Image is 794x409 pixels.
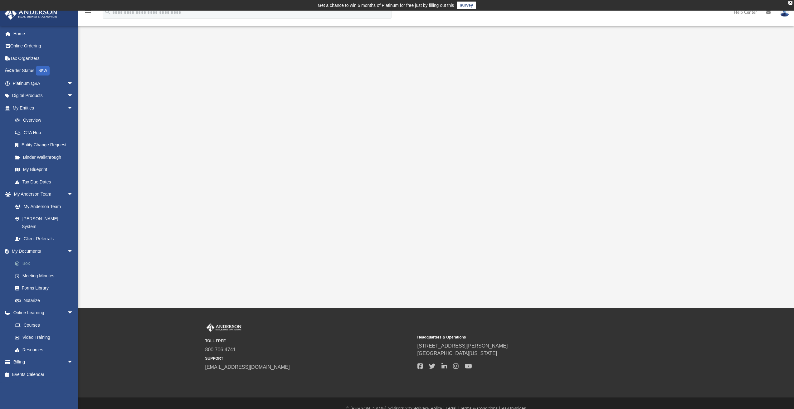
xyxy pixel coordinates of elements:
[4,40,83,52] a: Online Ordering
[36,66,50,75] div: NEW
[205,338,413,344] small: TOLL FREE
[9,151,83,163] a: Binder Walkthrough
[4,356,83,368] a: Billingarrow_drop_down
[104,8,111,15] i: search
[4,307,80,319] a: Online Learningarrow_drop_down
[205,364,290,370] a: [EMAIL_ADDRESS][DOMAIN_NAME]
[4,90,83,102] a: Digital Productsarrow_drop_down
[9,139,83,151] a: Entity Change Request
[67,102,80,114] span: arrow_drop_down
[9,200,76,213] a: My Anderson Team
[4,52,83,65] a: Tax Organizers
[457,2,476,9] a: survey
[4,77,83,90] a: Platinum Q&Aarrow_drop_down
[417,343,508,348] a: [STREET_ADDRESS][PERSON_NAME]
[67,90,80,102] span: arrow_drop_down
[84,12,92,16] a: menu
[4,102,83,114] a: My Entitiesarrow_drop_down
[9,163,80,176] a: My Blueprint
[9,126,83,139] a: CTA Hub
[9,114,83,127] a: Overview
[417,351,497,356] a: [GEOGRAPHIC_DATA][US_STATE]
[67,188,80,201] span: arrow_drop_down
[9,176,83,188] a: Tax Due Dates
[67,245,80,258] span: arrow_drop_down
[9,257,83,270] a: Box
[788,1,792,5] div: close
[9,270,83,282] a: Meeting Minutes
[67,356,80,369] span: arrow_drop_down
[4,65,83,77] a: Order StatusNEW
[9,282,80,295] a: Forms Library
[4,245,83,257] a: My Documentsarrow_drop_down
[4,188,80,201] a: My Anderson Teamarrow_drop_down
[84,9,92,16] i: menu
[4,27,83,40] a: Home
[67,307,80,319] span: arrow_drop_down
[9,319,80,331] a: Courses
[9,294,83,307] a: Notarize
[9,343,80,356] a: Resources
[205,324,243,332] img: Anderson Advisors Platinum Portal
[4,368,83,381] a: Events Calendar
[318,2,454,9] div: Get a chance to win 6 months of Platinum for free just by filling out this
[9,213,80,233] a: [PERSON_NAME] System
[9,233,80,245] a: Client Referrals
[780,8,789,17] img: User Pic
[417,334,625,340] small: Headquarters & Operations
[205,356,413,361] small: SUPPORT
[9,331,76,344] a: Video Training
[3,7,59,20] img: Anderson Advisors Platinum Portal
[67,77,80,90] span: arrow_drop_down
[205,347,236,352] a: 800.706.4741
